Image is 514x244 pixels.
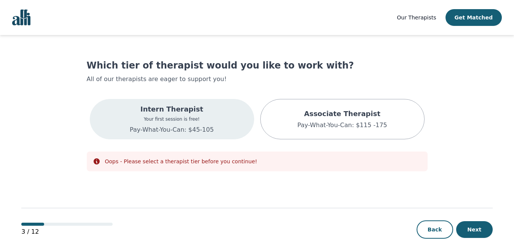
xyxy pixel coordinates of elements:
p: Pay-What-You-Can: $115 -175 [297,121,387,130]
p: Your first session is free! [130,116,214,122]
p: Pay-What-You-Can: $45-105 [130,125,214,134]
button: Get Matched [446,9,502,26]
p: All of our therapists are eager to support you! [87,75,428,84]
p: Associate Therapist [297,108,387,119]
h1: Which tier of therapist would you like to work with? [87,59,428,72]
p: 3 / 12 [21,227,113,236]
button: Next [456,221,493,238]
button: Back [417,220,453,239]
img: alli logo [12,10,30,26]
p: Intern Therapist [130,104,214,115]
a: Our Therapists [397,13,436,22]
div: Please select a therapist tier before you continue! [105,158,257,165]
span: Our Therapists [397,14,436,21]
span: Oops - [105,158,122,164]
